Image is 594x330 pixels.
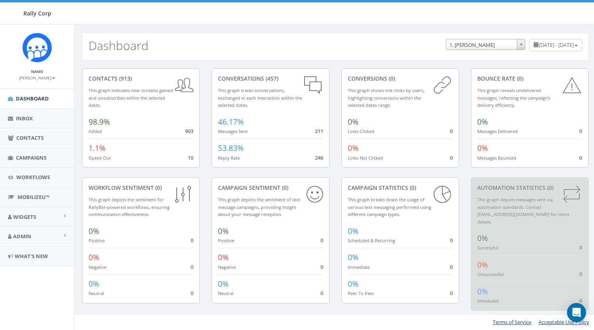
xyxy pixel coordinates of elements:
[477,245,498,251] small: Successful
[348,279,359,289] span: 0%
[89,237,105,243] small: Positive
[31,69,43,74] small: Name
[348,226,359,236] span: 0%
[154,184,162,191] span: (0)
[89,264,106,270] small: Negative
[89,290,104,296] small: Neutral
[19,74,55,81] a: [PERSON_NAME]
[446,39,525,50] span: 1. James Martin
[89,279,99,289] span: 0%
[19,75,55,81] small: [PERSON_NAME]
[188,154,193,161] span: 10
[16,95,49,102] span: Dashboard
[264,75,278,82] span: (457)
[89,39,148,52] h2: Dashboard
[450,263,453,270] span: 0
[218,237,234,243] small: Positive
[348,252,359,262] span: 0%
[218,155,240,161] small: Reply Rate
[450,154,453,161] span: 0
[89,87,173,108] small: This graph indicates new contacts gained and unsubscribes within the selected dates.
[16,154,46,161] span: Campaigns
[348,290,374,296] small: Peer To Peer
[218,226,229,236] span: 0%
[191,289,193,297] span: 0
[191,263,193,270] span: 0
[450,127,453,135] span: 0
[477,75,582,83] div: Bounce Rate
[89,75,193,83] div: contacts
[579,270,582,278] span: 0
[23,10,51,17] span: Rally Corp
[218,117,244,127] span: 46.17%
[320,237,323,244] span: 0
[348,87,424,108] small: This graph shows link clicks by users, highlighting conversions within the selected dates range.
[16,134,44,141] span: Contacts
[348,143,359,153] span: 0%
[16,115,33,122] span: Inbox
[218,252,229,262] span: 0%
[89,143,106,153] span: 1.1%
[185,127,193,135] span: 903
[408,184,416,191] span: (0)
[477,117,488,127] span: 0%
[218,290,233,296] small: Neutral
[348,237,395,243] small: Scheduled & Recurring
[89,117,110,127] span: 98.9%
[477,184,582,192] div: Automation Statistics
[315,127,323,135] span: 211
[546,184,553,191] span: (0)
[477,155,516,161] small: Messages Bounced
[218,75,323,83] div: conversations
[13,213,36,220] span: Widgets
[567,303,586,322] div: Open Intercom Messenger
[493,318,531,326] a: Terms of Service
[218,143,244,153] span: 53.83%
[15,253,48,260] span: What's New
[348,155,383,161] small: Links Not Clicked
[218,87,302,108] small: This graph tracks conversations, exchanged in each interaction within the selected dates.
[218,264,236,270] small: Negative
[320,289,323,297] span: 0
[348,75,453,83] div: conversions
[477,128,518,134] small: Messages Delivered
[118,75,132,82] span: (913)
[579,154,582,161] span: 0
[218,184,323,192] div: Campaign Sentiment
[89,128,102,134] small: Added
[446,39,525,50] span: 1. James Martin
[348,197,431,217] small: This graph breaks down the usage of various text messaging performed using different campaign types.
[315,154,323,161] span: 246
[89,226,99,236] span: 0%
[218,197,300,217] small: This graph depicts the sentiment of text message campaigns, providing insight about your message ...
[450,289,453,297] span: 0
[477,298,499,304] small: Scheduled
[477,197,569,225] small: This graph depicts messages sent via automation standards. Contact [EMAIL_ADDRESS][DOMAIN_NAME] f...
[477,260,488,270] span: 0%
[539,41,574,48] span: [DATE] - [DATE]
[89,155,111,161] small: Opted Out
[320,263,323,270] span: 0
[16,174,50,181] span: Workflows
[280,184,288,191] span: (0)
[89,252,99,262] span: 0%
[538,318,589,326] a: Acceptable Use Policy
[13,233,31,240] span: Admin
[579,127,582,135] span: 0
[348,184,453,192] div: Campaign Statistics
[579,297,582,304] span: 0
[477,143,488,153] span: 0%
[218,279,229,289] span: 0%
[89,197,170,217] small: This graph depicts the sentiment for RallyBot-powered workflows, ensuring communication effective...
[191,237,193,244] span: 0
[515,75,523,82] span: (0)
[477,87,550,108] small: This graph reveals undelivered messages, reflecting the campaign's delivery efficiency.
[348,117,359,127] span: 0%
[387,75,395,82] span: (0)
[348,128,374,134] small: Links Clicked
[450,237,453,244] span: 0
[579,244,582,251] span: 0
[477,233,488,243] span: 0%
[22,33,52,62] img: Icon_1.png
[477,271,504,277] small: Unsuccessful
